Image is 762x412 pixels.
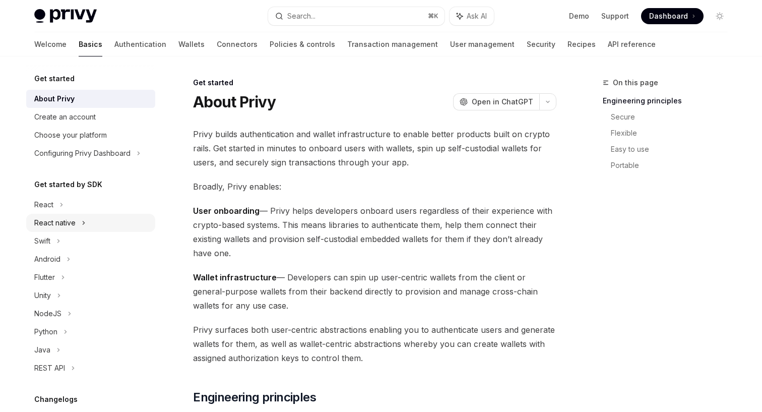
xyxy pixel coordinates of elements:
[193,323,556,365] span: Privy surfaces both user-centric abstractions enabling you to authenticate users and generate wal...
[217,32,258,56] a: Connectors
[26,126,155,144] a: Choose your platform
[712,8,728,24] button: Toggle dark mode
[34,308,61,320] div: NodeJS
[34,362,65,374] div: REST API
[34,9,97,23] img: light logo
[34,147,131,159] div: Configuring Privy Dashboard
[569,11,589,21] a: Demo
[428,12,438,20] span: ⌘ K
[193,272,277,282] strong: Wallet infrastructure
[268,7,444,25] button: Search...⌘K
[287,10,315,22] div: Search...
[641,8,704,24] a: Dashboard
[34,93,75,105] div: About Privy
[453,93,539,110] button: Open in ChatGPT
[193,270,556,313] span: — Developers can spin up user-centric wallets from the client or general-purpose wallets from the...
[193,78,556,88] div: Get started
[34,179,102,191] h5: Get started by SDK
[34,326,57,338] div: Python
[193,389,316,405] span: Engineering principles
[193,180,556,194] span: Broadly, Privy enables:
[193,93,276,111] h1: About Privy
[34,271,55,283] div: Flutter
[270,32,335,56] a: Policies & controls
[34,393,78,405] h5: Changelogs
[467,11,487,21] span: Ask AI
[450,32,515,56] a: User management
[26,108,155,126] a: Create an account
[527,32,555,56] a: Security
[472,97,533,107] span: Open in ChatGPT
[611,125,736,141] a: Flexible
[193,127,556,169] span: Privy builds authentication and wallet infrastructure to enable better products built on crypto r...
[34,32,67,56] a: Welcome
[34,253,60,265] div: Android
[608,32,656,56] a: API reference
[450,7,494,25] button: Ask AI
[347,32,438,56] a: Transaction management
[34,129,107,141] div: Choose your platform
[34,199,53,211] div: React
[34,111,96,123] div: Create an account
[79,32,102,56] a: Basics
[34,289,51,302] div: Unity
[567,32,596,56] a: Recipes
[649,11,688,21] span: Dashboard
[611,157,736,173] a: Portable
[34,344,50,356] div: Java
[178,32,205,56] a: Wallets
[114,32,166,56] a: Authentication
[193,204,556,260] span: — Privy helps developers onboard users regardless of their experience with crypto-based systems. ...
[34,73,75,85] h5: Get started
[611,141,736,157] a: Easy to use
[601,11,629,21] a: Support
[34,217,76,229] div: React native
[34,235,50,247] div: Swift
[26,90,155,108] a: About Privy
[613,77,658,89] span: On this page
[193,206,260,216] strong: User onboarding
[611,109,736,125] a: Secure
[603,93,736,109] a: Engineering principles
